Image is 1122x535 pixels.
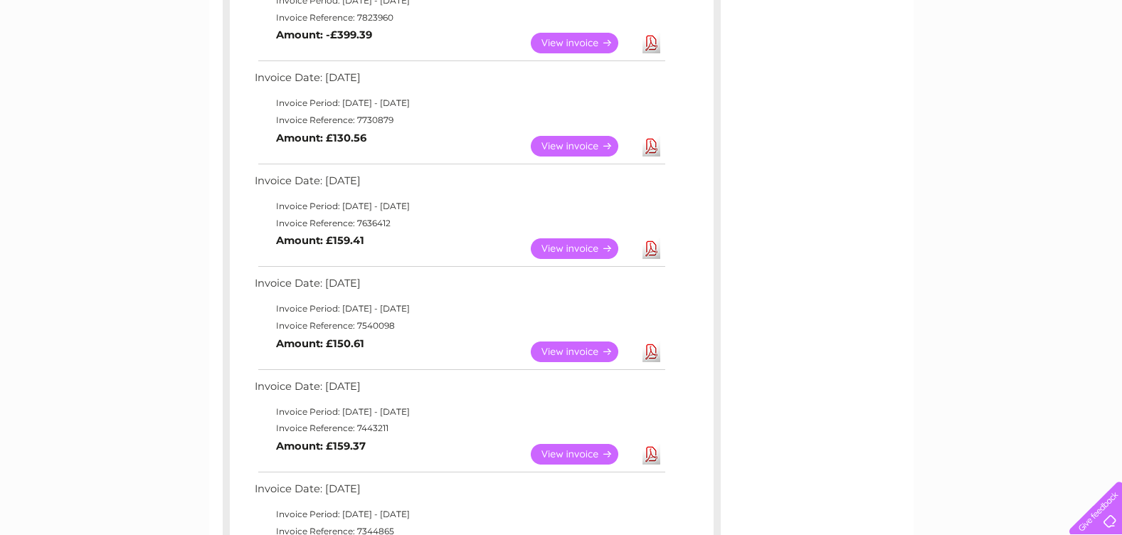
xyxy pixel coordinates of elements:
[39,37,112,80] img: logo.png
[1075,60,1108,71] a: Log out
[251,68,667,95] td: Invoice Date: [DATE]
[251,274,667,300] td: Invoice Date: [DATE]
[276,234,364,247] b: Amount: £159.41
[642,444,660,465] a: Download
[251,317,667,334] td: Invoice Reference: 7540098
[872,60,899,71] a: Water
[251,403,667,420] td: Invoice Period: [DATE] - [DATE]
[531,33,635,53] a: View
[251,95,667,112] td: Invoice Period: [DATE] - [DATE]
[531,238,635,259] a: View
[907,60,938,71] a: Energy
[531,444,635,465] a: View
[642,33,660,53] a: Download
[1027,60,1062,71] a: Contact
[531,341,635,362] a: View
[251,171,667,198] td: Invoice Date: [DATE]
[251,300,667,317] td: Invoice Period: [DATE] - [DATE]
[251,215,667,232] td: Invoice Reference: 7636412
[251,198,667,215] td: Invoice Period: [DATE] - [DATE]
[251,506,667,523] td: Invoice Period: [DATE] - [DATE]
[531,136,635,157] a: View
[276,28,372,41] b: Amount: -£399.39
[642,136,660,157] a: Download
[251,112,667,129] td: Invoice Reference: 7730879
[251,377,667,403] td: Invoice Date: [DATE]
[854,7,952,25] a: 0333 014 3131
[947,60,990,71] a: Telecoms
[642,341,660,362] a: Download
[276,440,366,452] b: Amount: £159.37
[276,132,366,144] b: Amount: £130.56
[998,60,1019,71] a: Blog
[251,420,667,437] td: Invoice Reference: 7443211
[251,480,667,506] td: Invoice Date: [DATE]
[251,9,667,26] td: Invoice Reference: 7823960
[276,337,364,350] b: Amount: £150.61
[642,238,660,259] a: Download
[226,8,898,69] div: Clear Business is a trading name of Verastar Limited (registered in [GEOGRAPHIC_DATA] No. 3667643...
